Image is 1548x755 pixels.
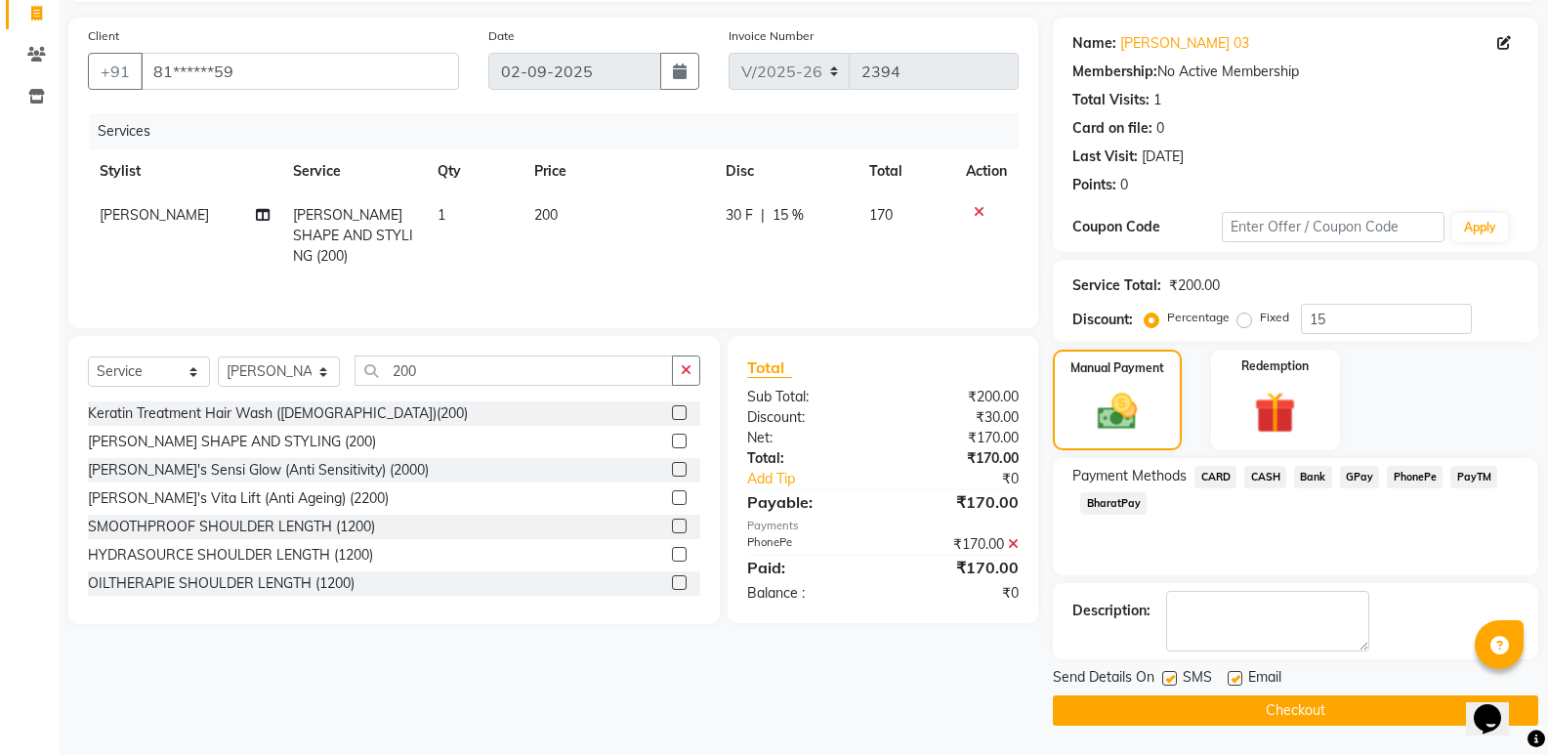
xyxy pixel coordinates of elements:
[534,206,558,224] span: 200
[1183,667,1212,692] span: SMS
[90,113,1033,149] div: Services
[729,27,814,45] label: Invoice Number
[732,490,883,514] div: Payable:
[732,387,883,407] div: Sub Total:
[1222,212,1444,242] input: Enter Offer / Coupon Code
[869,206,893,224] span: 170
[732,583,883,604] div: Balance :
[732,534,883,555] div: PhonePe
[883,387,1033,407] div: ₹200.00
[438,206,445,224] span: 1
[88,432,376,452] div: [PERSON_NAME] SHAPE AND STYLING (200)
[1452,213,1508,242] button: Apply
[1085,389,1150,435] img: _cash.svg
[100,206,209,224] span: [PERSON_NAME]
[1169,275,1220,296] div: ₹200.00
[1153,90,1161,110] div: 1
[1450,466,1497,488] span: PayTM
[732,407,883,428] div: Discount:
[1072,217,1221,237] div: Coupon Code
[1072,275,1161,296] div: Service Total:
[883,583,1033,604] div: ₹0
[355,356,673,386] input: Search or Scan
[883,448,1033,469] div: ₹170.00
[1120,175,1128,195] div: 0
[88,53,143,90] button: +91
[88,545,373,566] div: HYDRASOURCE SHOULDER LENGTH (1200)
[1080,492,1147,515] span: BharatPay
[1053,667,1154,692] span: Send Details On
[883,490,1033,514] div: ₹170.00
[1260,309,1289,326] label: Fixed
[88,460,429,481] div: [PERSON_NAME]'s Sensi Glow (Anti Sensitivity) (2000)
[1070,359,1164,377] label: Manual Payment
[88,488,389,509] div: [PERSON_NAME]'s Vita Lift (Anti Ageing) (2200)
[1072,90,1150,110] div: Total Visits:
[761,205,765,226] span: |
[732,469,908,489] a: Add Tip
[141,53,459,90] input: Search by Name/Mobile/Email/Code
[732,448,883,469] div: Total:
[858,149,954,193] th: Total
[1248,667,1281,692] span: Email
[88,149,281,193] th: Stylist
[1072,62,1519,82] div: No Active Membership
[908,469,1033,489] div: ₹0
[1072,601,1151,621] div: Description:
[747,518,1019,534] div: Payments
[1072,466,1187,486] span: Payment Methods
[1142,147,1184,167] div: [DATE]
[1053,695,1538,726] button: Checkout
[1387,466,1443,488] span: PhonePe
[1294,466,1332,488] span: Bank
[883,428,1033,448] div: ₹170.00
[747,357,792,378] span: Total
[488,27,515,45] label: Date
[426,149,523,193] th: Qty
[773,205,804,226] span: 15 %
[732,428,883,448] div: Net:
[293,206,413,265] span: [PERSON_NAME] SHAPE AND STYLING (200)
[1244,466,1286,488] span: CASH
[1072,310,1133,330] div: Discount:
[1156,118,1164,139] div: 0
[1072,147,1138,167] div: Last Visit:
[954,149,1019,193] th: Action
[1167,309,1230,326] label: Percentage
[1072,33,1116,54] div: Name:
[88,403,468,424] div: Keratin Treatment Hair Wash ([DEMOGRAPHIC_DATA])(200)
[1120,33,1249,54] a: [PERSON_NAME] 03
[1340,466,1380,488] span: GPay
[1241,387,1309,439] img: _gift.svg
[1466,677,1528,735] iframe: chat widget
[281,149,426,193] th: Service
[714,149,858,193] th: Disc
[1241,357,1309,375] label: Redemption
[523,149,714,193] th: Price
[732,556,883,579] div: Paid:
[88,517,375,537] div: SMOOTHPROOF SHOULDER LENGTH (1200)
[883,556,1033,579] div: ₹170.00
[726,205,753,226] span: 30 F
[88,573,355,594] div: OILTHERAPIE SHOULDER LENGTH (1200)
[883,534,1033,555] div: ₹170.00
[1194,466,1236,488] span: CARD
[883,407,1033,428] div: ₹30.00
[1072,118,1152,139] div: Card on file:
[1072,175,1116,195] div: Points:
[88,27,119,45] label: Client
[1072,62,1157,82] div: Membership:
